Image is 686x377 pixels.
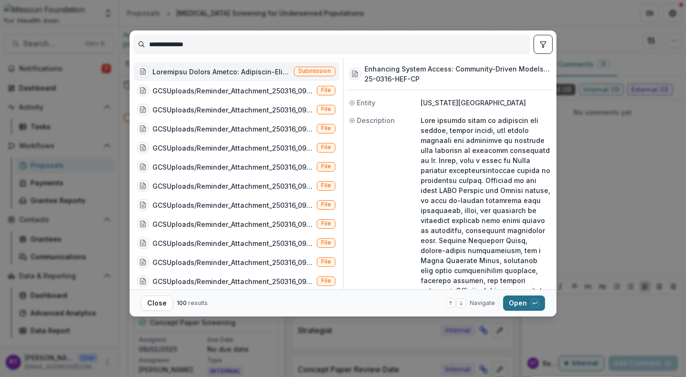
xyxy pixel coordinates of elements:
span: Navigate [470,299,495,307]
div: GCSUploads/Reminder_Attachment_250316_090340_ver_7.docx [152,124,313,134]
div: GCSUploads/Reminder_Attachment_250316_090340_ver_8.docx [152,219,313,229]
span: Entity [357,98,375,108]
span: Submission [298,68,331,74]
span: results [188,299,208,306]
div: GCSUploads/Reminder_Attachment_250316_090340_ver_6.docx [152,162,313,172]
span: File [321,201,331,208]
span: File [321,163,331,170]
div: GCSUploads/Reminder_Attachment_250316_090340_ver_4.docx [152,276,313,286]
span: File [321,106,331,112]
span: File [321,277,331,284]
span: Description [357,115,395,125]
span: File [321,144,331,151]
span: File [321,258,331,265]
h3: Enhancing System Access: Community-Driven Models for Integrated Health Care in [GEOGRAPHIC_DATA][... [364,64,551,74]
h3: 25-0316-HEF-CP [364,74,551,84]
button: Close [141,295,173,311]
div: Loremipsu Dolors Ametco: Adipiscin-Elitse Doeius tem Incididunt Utlabo Etdo ma Al. Enima (Mini ve... [152,67,290,77]
div: GCSUploads/Reminder_Attachment_250316_090347_ver_2.docx [152,181,313,191]
div: GCSUploads/Reminder_Attachment_250316_090340_ver_2.docx [152,257,313,267]
p: [US_STATE][GEOGRAPHIC_DATA] [421,98,551,108]
div: GCSUploads/Reminder_Attachment_250316_090340_ver_3.docx [152,200,313,210]
button: toggle filters [534,35,553,54]
span: File [321,220,331,227]
div: GCSUploads/Reminder_Attachment_250316_090339.docx [152,105,313,115]
span: File [321,125,331,132]
div: GCSUploads/Reminder_Attachment_250316_090340_ver_5.docx [152,86,313,96]
span: File [321,182,331,189]
span: 100 [177,299,187,306]
button: Open [503,295,545,311]
div: GCSUploads/Reminder_Attachment_250316_090347.docx [152,238,313,248]
div: GCSUploads/Reminder_Attachment_250316_090340_ver_1.docx [152,143,313,153]
span: File [321,239,331,246]
span: File [321,87,331,93]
